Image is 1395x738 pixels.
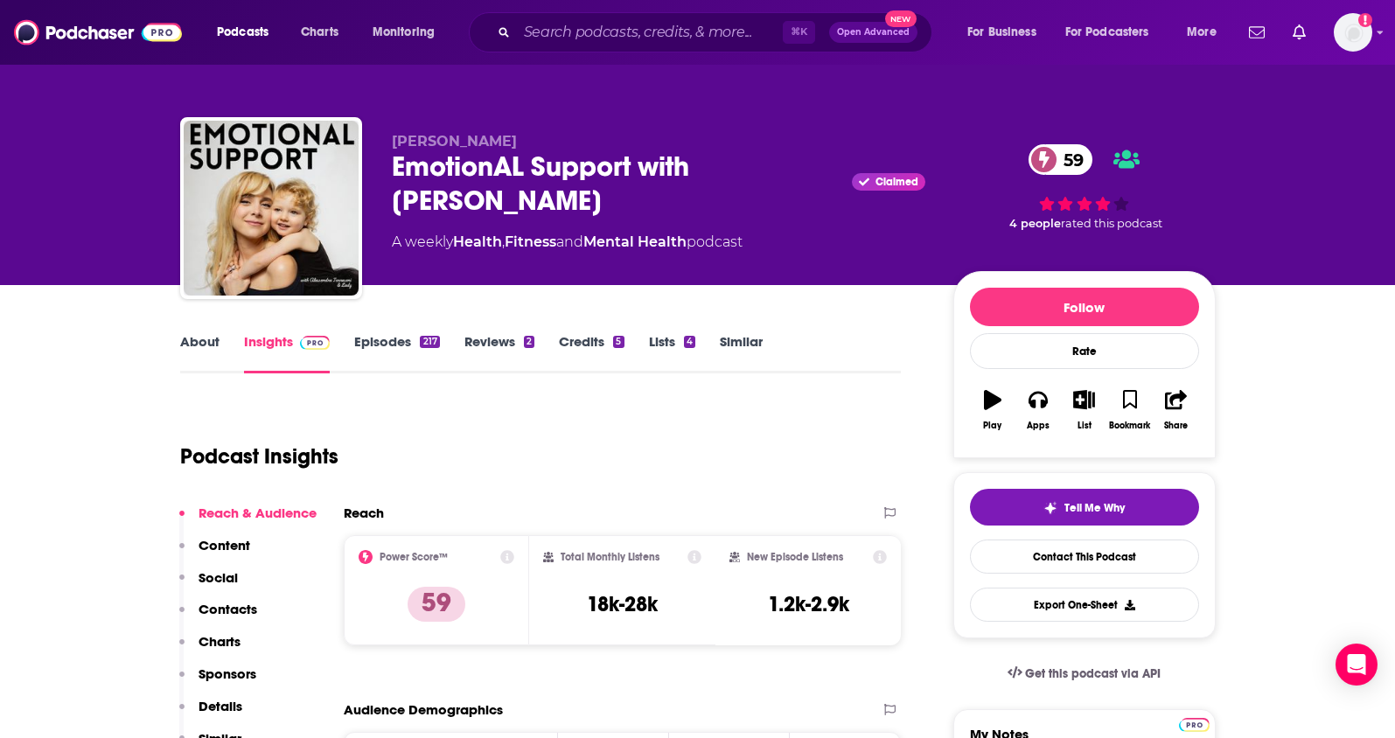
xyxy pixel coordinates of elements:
img: Podchaser - Follow, Share and Rate Podcasts [14,16,182,49]
div: Rate [970,333,1199,369]
span: Charts [301,20,338,45]
p: Charts [199,633,241,650]
span: For Business [967,20,1036,45]
a: Fitness [505,233,556,250]
a: Pro website [1179,715,1210,732]
p: 59 [408,587,465,622]
p: Details [199,698,242,714]
img: Podchaser Pro [300,336,331,350]
button: Apps [1015,379,1061,442]
h2: Power Score™ [380,551,448,563]
div: Search podcasts, credits, & more... [485,12,949,52]
a: Charts [289,18,349,46]
button: open menu [1054,18,1175,46]
h2: Reach [344,505,384,521]
h1: Podcast Insights [180,443,338,470]
button: Bookmark [1107,379,1153,442]
div: 217 [420,336,439,348]
button: tell me why sparkleTell Me Why [970,489,1199,526]
a: Show notifications dropdown [1242,17,1272,47]
a: InsightsPodchaser Pro [244,333,331,373]
h3: 1.2k-2.9k [768,591,849,617]
p: Social [199,569,238,586]
div: 2 [524,336,534,348]
span: 59 [1046,144,1092,175]
span: rated this podcast [1061,217,1162,230]
span: Open Advanced [837,28,910,37]
div: Share [1164,421,1188,431]
button: open menu [205,18,291,46]
span: Tell Me Why [1064,501,1125,515]
input: Search podcasts, credits, & more... [517,18,783,46]
button: Share [1153,379,1198,442]
a: 59 [1029,144,1092,175]
a: Health [453,233,502,250]
button: Play [970,379,1015,442]
div: List [1078,421,1092,431]
div: 59 4 peoplerated this podcast [953,133,1216,241]
span: New [885,10,917,27]
h3: 18k-28k [587,591,658,617]
button: Content [179,537,250,569]
a: Show notifications dropdown [1286,17,1313,47]
div: Play [983,421,1001,431]
button: Contacts [179,601,257,633]
span: More [1187,20,1217,45]
a: Episodes217 [354,333,439,373]
span: and [556,233,583,250]
a: Credits5 [559,333,624,373]
button: Charts [179,633,241,665]
p: Content [199,537,250,553]
button: open menu [1175,18,1238,46]
span: Logged in as kochristina [1334,13,1372,52]
span: Claimed [875,178,918,186]
div: Apps [1027,421,1050,431]
button: Sponsors [179,665,256,698]
span: ⌘ K [783,21,815,44]
img: User Profile [1334,13,1372,52]
span: [PERSON_NAME] [392,133,517,150]
svg: Add a profile image [1358,13,1372,27]
button: Social [179,569,238,602]
a: Lists4 [649,333,695,373]
a: Get this podcast via API [994,652,1175,695]
button: Show profile menu [1334,13,1372,52]
h2: Total Monthly Listens [561,551,659,563]
p: Contacts [199,601,257,617]
img: EmotionAL Support with Alessandra Torresani [184,121,359,296]
div: Bookmark [1109,421,1150,431]
h2: Audience Demographics [344,701,503,718]
button: Details [179,698,242,730]
a: Contact This Podcast [970,540,1199,574]
p: Sponsors [199,665,256,682]
button: open menu [360,18,457,46]
button: Reach & Audience [179,505,317,537]
button: Export One-Sheet [970,588,1199,622]
div: 4 [684,336,695,348]
span: For Podcasters [1065,20,1149,45]
a: About [180,333,220,373]
img: Podchaser Pro [1179,718,1210,732]
div: 5 [613,336,624,348]
span: , [502,233,505,250]
span: Podcasts [217,20,269,45]
div: Open Intercom Messenger [1336,644,1378,686]
p: Reach & Audience [199,505,317,521]
span: Monitoring [373,20,435,45]
button: Follow [970,288,1199,326]
div: A weekly podcast [392,232,743,253]
a: Mental Health [583,233,687,250]
button: open menu [955,18,1058,46]
h2: New Episode Listens [747,551,843,563]
button: List [1061,379,1106,442]
button: Open AdvancedNew [829,22,917,43]
a: Similar [720,333,763,373]
span: Get this podcast via API [1025,666,1161,681]
img: tell me why sparkle [1043,501,1057,515]
span: 4 people [1009,217,1061,230]
a: Reviews2 [464,333,534,373]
